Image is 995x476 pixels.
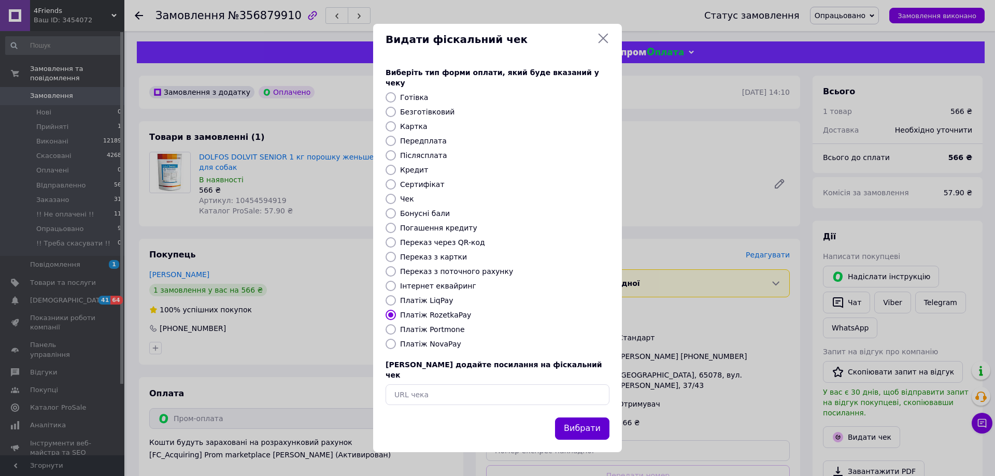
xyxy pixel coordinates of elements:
label: Картка [400,122,428,131]
label: Платіж NovaPay [400,340,461,348]
label: Платіж LiqPay [400,296,453,305]
label: Чек [400,195,414,203]
button: Вибрати [555,417,609,440]
label: Бонусні бали [400,209,450,218]
label: Кредит [400,166,428,174]
label: Інтернет еквайринг [400,282,476,290]
label: Післясплата [400,151,447,160]
input: URL чека [386,384,609,405]
label: Переказ через QR-код [400,238,485,247]
label: Платіж Portmone [400,325,465,334]
span: [PERSON_NAME] додайте посилання на фіскальний чек [386,360,602,379]
label: Погашення кредиту [400,224,477,232]
label: Безготівковий [400,108,454,116]
span: Виберіть тип форми оплати, який буде вказаний у чеку [386,68,599,87]
label: Переказ з картки [400,253,467,261]
label: Передплата [400,137,447,145]
span: Видати фіскальний чек [386,32,593,47]
label: Сертифікат [400,180,445,189]
label: Переказ з поточного рахунку [400,267,513,276]
label: Готівка [400,93,428,102]
label: Платіж RozetkaPay [400,311,471,319]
